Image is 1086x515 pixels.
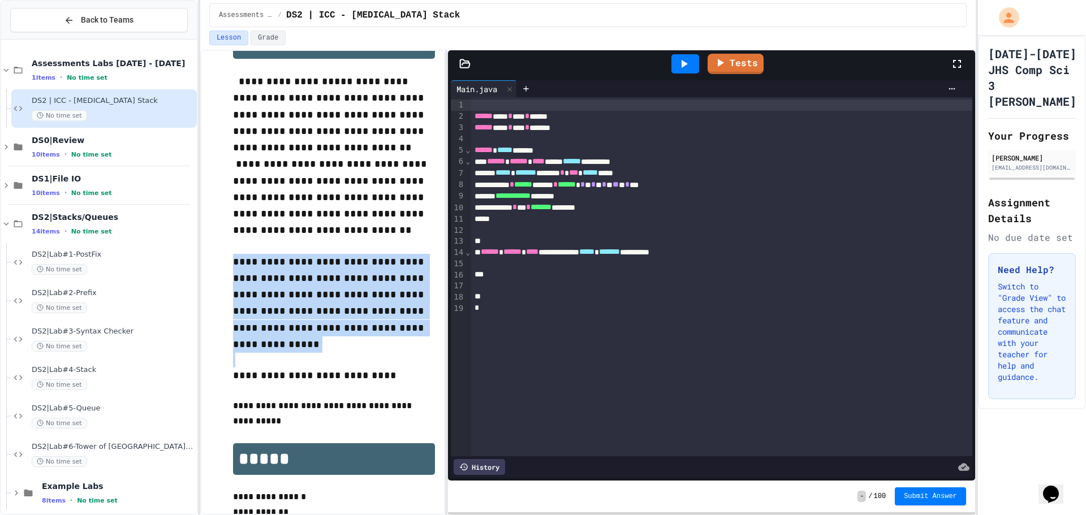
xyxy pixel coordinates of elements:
[451,270,465,281] div: 16
[32,228,60,235] span: 14 items
[465,145,471,154] span: Fold line
[32,110,87,121] span: No time set
[32,379,87,390] span: No time set
[71,151,112,158] span: No time set
[10,8,188,32] button: Back to Teams
[988,128,1076,144] h2: Your Progress
[67,74,107,81] span: No time set
[451,99,465,111] div: 1
[988,194,1076,226] h2: Assignment Details
[209,31,248,45] button: Lesson
[71,189,112,197] span: No time set
[32,189,60,197] span: 10 items
[32,456,87,467] span: No time set
[857,491,866,502] span: -
[32,250,195,259] span: DS2|Lab#1-PostFix
[451,122,465,133] div: 3
[32,365,195,375] span: DS2|Lab#4-Stack
[451,179,465,191] div: 8
[451,111,465,122] div: 2
[988,46,1076,109] h1: [DATE]-[DATE] JHS Comp Sci 3 [PERSON_NAME]
[32,442,195,452] span: DS2|Lab#6-Tower of [GEOGRAPHIC_DATA](Extra Credit)
[60,73,62,82] span: •
[451,225,465,236] div: 12
[42,497,66,504] span: 8 items
[708,54,764,74] a: Tests
[32,288,195,298] span: DS2|Lab#2-Prefix
[451,214,465,225] div: 11
[451,236,465,247] div: 13
[451,280,465,292] div: 17
[64,150,67,159] span: •
[32,174,195,184] span: DS1|File IO
[451,168,465,179] div: 7
[998,281,1066,383] p: Switch to "Grade View" to access the chat feature and communicate with your teacher for help and ...
[451,80,517,97] div: Main.java
[987,5,1022,31] div: My Account
[32,135,195,145] span: DS0|Review
[286,8,460,22] span: DS2 | ICC - Stutter Stack
[454,459,505,475] div: History
[64,188,67,197] span: •
[251,31,286,45] button: Grade
[451,191,465,202] div: 9
[32,341,87,352] span: No time set
[32,418,87,429] span: No time set
[64,227,67,236] span: •
[71,228,112,235] span: No time set
[895,487,966,505] button: Submit Answer
[998,263,1066,276] h3: Need Help?
[874,492,886,501] span: 100
[451,292,465,303] div: 18
[451,303,465,314] div: 19
[1038,470,1075,504] iframe: chat widget
[70,496,72,505] span: •
[32,74,55,81] span: 1 items
[32,151,60,158] span: 10 items
[42,481,195,491] span: Example Labs
[451,145,465,156] div: 5
[81,14,133,26] span: Back to Teams
[32,302,87,313] span: No time set
[278,11,282,20] span: /
[992,163,1072,172] div: [EMAIL_ADDRESS][DOMAIN_NAME]
[219,11,273,20] span: Assessments Labs 2025 - 2026
[32,327,195,336] span: DS2|Lab#3-Syntax Checker
[868,492,872,501] span: /
[451,202,465,214] div: 10
[465,248,471,257] span: Fold line
[904,492,957,501] span: Submit Answer
[451,258,465,270] div: 15
[451,156,465,167] div: 6
[32,404,195,413] span: DS2|Lab#5-Queue
[988,231,1076,244] div: No due date set
[451,83,503,95] div: Main.java
[32,58,195,68] span: Assessments Labs [DATE] - [DATE]
[451,133,465,145] div: 4
[451,247,465,258] div: 14
[32,212,195,222] span: DS2|Stacks/Queues
[992,153,1072,163] div: [PERSON_NAME]
[465,157,471,166] span: Fold line
[77,497,118,504] span: No time set
[32,264,87,275] span: No time set
[32,96,195,106] span: DS2 | ICC - [MEDICAL_DATA] Stack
